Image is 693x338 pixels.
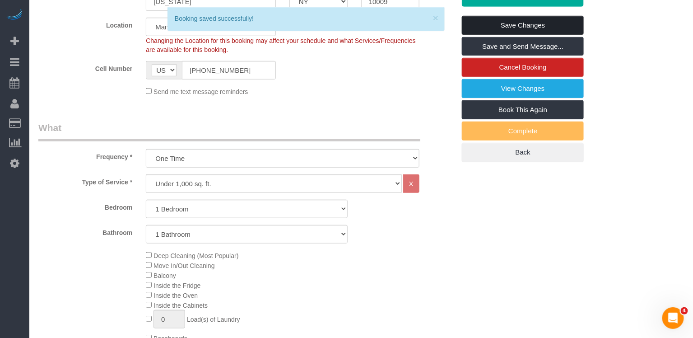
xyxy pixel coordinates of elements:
span: Inside the Fridge [153,282,200,289]
button: × [433,13,438,23]
a: View Changes [462,79,584,98]
span: Load(s) of Laundry [187,316,240,323]
div: Booking saved successfully! [175,14,437,23]
a: Save Changes [462,16,584,35]
label: Bedroom [32,200,139,212]
label: Location [32,18,139,30]
img: Automaid Logo [5,9,23,22]
input: Cell Number [182,61,276,80]
label: Type of Service * [32,174,139,187]
a: Back [462,143,584,162]
span: Inside the Oven [153,292,198,299]
label: Frequency * [32,149,139,161]
span: Move In/Out Cleaning [153,262,214,269]
a: Book This Again [462,100,584,119]
label: Bathroom [32,225,139,237]
iframe: Intercom live chat [662,307,684,329]
span: Balcony [153,272,176,279]
label: Cell Number [32,61,139,73]
span: Deep Cleaning (Most Popular) [153,252,238,259]
span: Send me text message reminders [153,88,248,95]
span: 4 [681,307,688,315]
a: Cancel Booking [462,58,584,77]
a: Save and Send Message... [462,37,584,56]
span: Inside the Cabinets [153,302,208,309]
span: Changing the Location for this booking may affect your schedule and what Services/Frequencies are... [146,37,415,53]
legend: What [38,121,420,141]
